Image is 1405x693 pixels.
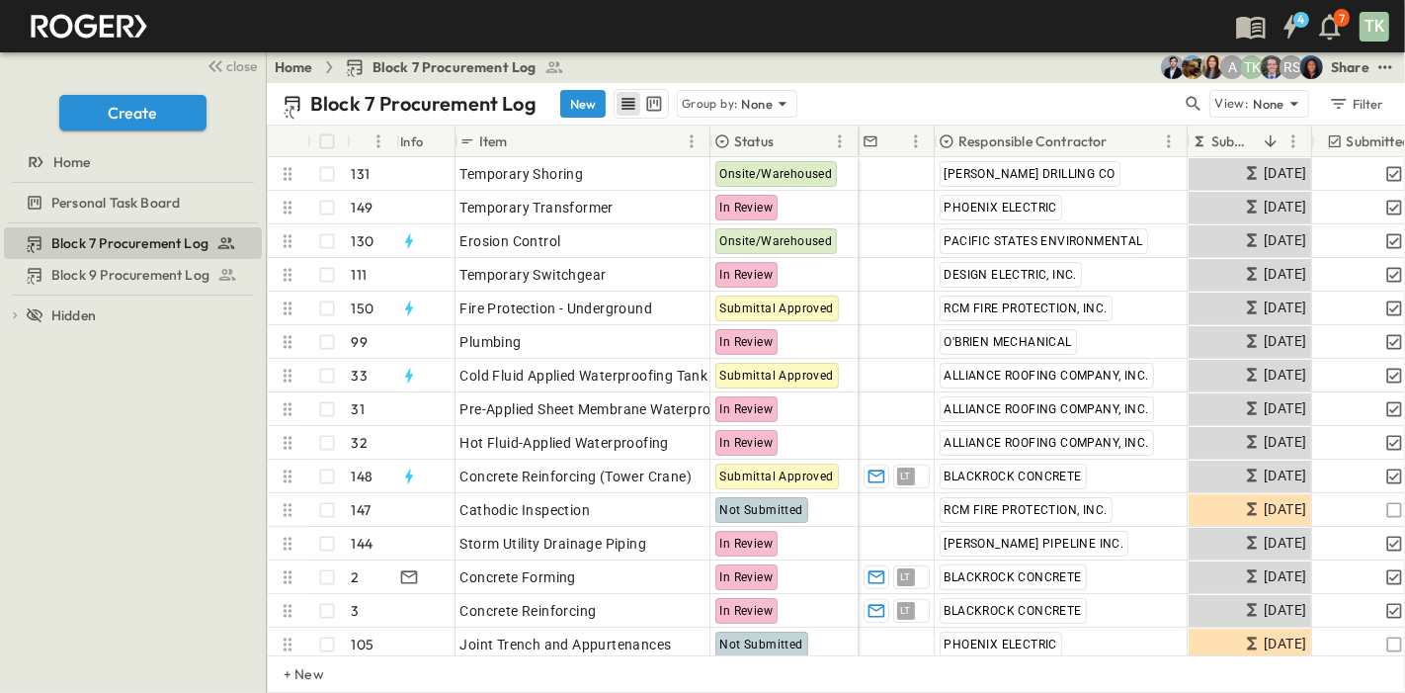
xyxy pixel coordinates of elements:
[4,189,258,217] a: Personal Task Board
[945,402,1149,416] span: ALLIANCE ROOFING COMPANY, INC.
[1264,397,1306,420] span: [DATE]
[720,369,834,383] span: Submittal Approved
[904,130,928,153] button: Menu
[1181,55,1204,79] img: Rachel Villicana (rvillicana@cahill-sf.com)
[460,601,597,621] span: Concrete Reinforcing
[460,500,591,520] span: Cathodic Inspection
[682,94,738,114] p: Group by:
[945,638,1057,651] span: PHOENIX ELECTRIC
[720,268,774,282] span: In Review
[460,198,614,217] span: Temporary Transformer
[720,638,803,651] span: Not Submitted
[460,265,607,285] span: Temporary Switchgear
[352,433,368,453] p: 32
[352,198,373,217] p: 149
[617,92,640,116] button: row view
[945,369,1149,383] span: ALLIANCE ROOFING COMPANY, INC.
[945,436,1149,450] span: ALLIANCE ROOFING COMPANY, INC.
[352,332,368,352] p: 99
[355,130,376,152] button: Sort
[945,302,1108,315] span: RCM FIRE PROTECTION, INC.
[828,130,852,153] button: Menu
[900,610,911,611] span: LT
[199,51,262,79] button: close
[1264,263,1306,286] span: [DATE]
[275,57,576,77] nav: breadcrumbs
[460,399,745,419] span: Pre-Applied Sheet Membrane Waterproofing
[512,130,534,152] button: Sort
[51,193,180,213] span: Personal Task Board
[347,126,396,157] div: #
[958,131,1108,151] p: Responsible Contractor
[51,265,209,285] span: Block 9 Procurement Log
[720,201,774,215] span: In Review
[945,470,1082,483] span: BLACKROCK CONCRETE
[352,299,374,318] p: 150
[778,130,799,152] button: Sort
[352,467,373,486] p: 148
[1220,55,1244,79] div: Anna Gomez (agomez@guzmangc.com)
[945,570,1082,584] span: BLACKROCK CONCRETE
[460,231,561,251] span: Erosion Control
[1264,565,1306,588] span: [DATE]
[1264,162,1306,185] span: [DATE]
[1321,90,1389,118] button: Filter
[641,92,666,116] button: kanban view
[4,261,258,289] a: Block 9 Procurement Log
[1161,55,1185,79] img: Mike Daly (mdaly@cahill-sf.com)
[310,90,537,118] p: Block 7 Procurement Log
[460,467,693,486] span: Concrete Reinforcing (Tower Crane)
[945,503,1108,517] span: RCM FIRE PROTECTION, INC.
[1281,130,1305,153] button: Menu
[1264,330,1306,353] span: [DATE]
[1211,131,1256,151] p: Submit By
[352,567,360,587] p: 2
[367,130,390,153] button: Menu
[945,167,1116,181] span: [PERSON_NAME] DRILLING CO
[460,332,522,352] span: Plumbing
[720,335,774,349] span: In Review
[945,268,1077,282] span: DESIGN ELECTRIC, INC.
[742,94,774,114] p: None
[352,500,372,520] p: 147
[1271,9,1310,44] button: 4
[460,635,672,654] span: Joint Trench and Appurtenances
[1280,55,1303,79] div: Raymond Shahabi (rshahabi@guzmangc.com)
[53,152,91,172] span: Home
[396,126,455,157] div: Info
[1264,196,1306,218] span: [DATE]
[1253,94,1284,114] p: None
[4,259,262,291] div: Block 9 Procurement Logtest
[352,366,368,386] p: 33
[720,234,833,248] span: Onsite/Warehoused
[372,57,537,77] span: Block 7 Procurement Log
[720,470,834,483] span: Submittal Approved
[945,234,1143,248] span: PACIFIC STATES ENVIRONMENTAL
[1264,599,1306,622] span: [DATE]
[1331,57,1369,77] div: Share
[275,57,313,77] a: Home
[1260,55,1283,79] img: Jared Salin (jsalin@cahill-sf.com)
[59,95,207,130] button: Create
[352,164,371,184] p: 131
[945,201,1057,215] span: PHOENIX ELECTRIC
[1112,130,1133,152] button: Sort
[1200,55,1224,79] img: Kim Bowen (kbowen@cahill-sf.com)
[1264,465,1306,487] span: [DATE]
[460,433,669,453] span: Hot Fluid-Applied Waterproofing
[720,302,834,315] span: Submittal Approved
[51,233,208,253] span: Block 7 Procurement Log
[720,503,803,517] span: Not Submitted
[1264,498,1306,521] span: [DATE]
[1157,130,1181,153] button: Menu
[400,114,424,169] div: Info
[734,131,774,151] p: Status
[1264,229,1306,252] span: [DATE]
[1339,11,1345,27] p: 7
[945,335,1072,349] span: O'BRIEN MECHANICAL
[460,164,584,184] span: Temporary Shoring
[1358,10,1391,43] button: TK
[460,567,576,587] span: Concrete Forming
[1328,93,1384,115] div: Filter
[352,265,368,285] p: 111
